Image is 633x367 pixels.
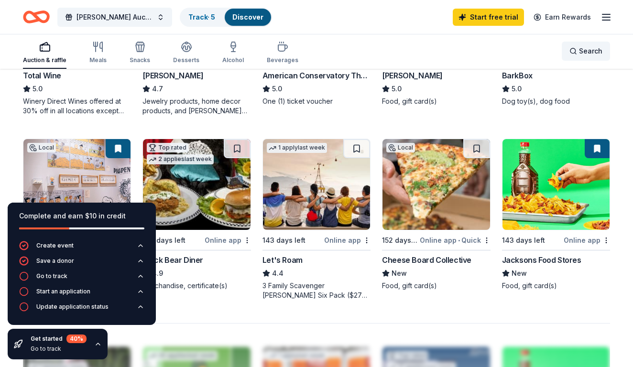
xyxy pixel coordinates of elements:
[36,257,74,265] div: Save a donor
[23,6,50,28] a: Home
[23,56,66,64] div: Auction & raffle
[382,139,490,230] img: Image for Cheese Board Collective
[420,234,491,246] div: Online app Quick
[262,139,371,300] a: Image for Let's Roam1 applylast week143 days leftOnline appLet's Roam4.43 Family Scavenger [PERSO...
[31,345,87,353] div: Go to track
[232,13,263,21] a: Discover
[382,70,443,81] div: [PERSON_NAME]
[262,254,303,266] div: Let's Roam
[562,42,610,61] button: Search
[502,139,610,230] img: Image for Jacksons Food Stores
[130,37,150,69] button: Snacks
[23,97,131,116] div: Winery Direct Wines offered at 30% off in all locations except [GEOGRAPHIC_DATA], [GEOGRAPHIC_DAT...
[89,37,107,69] button: Meals
[324,234,371,246] div: Online app
[89,56,107,64] div: Meals
[147,154,214,164] div: 2 applies last week
[36,288,90,295] div: Start an application
[262,281,371,300] div: 3 Family Scavenger [PERSON_NAME] Six Pack ($270 Value), 2 Date Night Scavenger [PERSON_NAME] Two ...
[502,235,545,246] div: 143 days left
[453,9,524,26] a: Start free trial
[267,56,298,64] div: Beverages
[267,143,327,153] div: 1 apply last week
[23,139,131,300] a: Image for Charles M. Schulz MuseumLocal143 days leftOnline app•Quick[PERSON_NAME] MuseumNewAdmiss...
[502,281,610,291] div: Food, gift card(s)
[382,254,471,266] div: Cheese Board Collective
[23,37,66,69] button: Auction & raffle
[382,97,490,106] div: Food, gift card(s)
[262,97,371,106] div: One (1) ticket voucher
[19,256,144,271] button: Save a donor
[579,45,602,57] span: Search
[36,242,74,249] div: Create event
[147,143,188,152] div: Top rated
[180,8,272,27] button: Track· 5Discover
[392,83,402,95] span: 5.0
[205,234,251,246] div: Online app
[222,37,244,69] button: Alcohol
[57,8,172,27] button: [PERSON_NAME] Auction
[267,37,298,69] button: Beverages
[528,9,597,26] a: Earn Rewards
[262,70,371,81] div: American Conservatory Theater
[143,139,250,230] img: Image for Black Bear Diner
[382,139,490,291] a: Image for Cheese Board CollectiveLocal152 days leftOnline app•QuickCheese Board CollectiveNewFood...
[27,143,56,152] div: Local
[23,70,61,81] div: Total Wine
[19,287,144,302] button: Start an application
[564,234,610,246] div: Online app
[76,11,153,23] span: [PERSON_NAME] Auction
[19,210,144,222] div: Complete and earn $10 in credit
[512,83,522,95] span: 5.0
[188,13,215,21] a: Track· 5
[272,268,284,279] span: 4.4
[19,241,144,256] button: Create event
[19,271,144,287] button: Go to track
[173,56,199,64] div: Desserts
[502,254,581,266] div: Jacksons Food Stores
[382,281,490,291] div: Food, gift card(s)
[386,143,415,152] div: Local
[66,335,87,343] div: 40 %
[272,83,282,95] span: 5.0
[36,303,109,311] div: Update application status
[142,70,203,81] div: [PERSON_NAME]
[382,235,417,246] div: 152 days left
[130,56,150,64] div: Snacks
[502,139,610,291] a: Image for Jacksons Food Stores143 days leftOnline appJacksons Food StoresNewFood, gift card(s)
[19,302,144,317] button: Update application status
[142,139,251,291] a: Image for Black Bear DinerTop rated2 applieslast week143 days leftOnline appBlack Bear Diner4.9Me...
[36,272,67,280] div: Go to track
[262,235,306,246] div: 143 days left
[263,139,370,230] img: Image for Let's Roam
[152,83,163,95] span: 4.7
[23,139,131,230] img: Image for Charles M. Schulz Museum
[502,70,533,81] div: BarkBox
[502,97,610,106] div: Dog toy(s), dog food
[142,97,251,116] div: Jewelry products, home decor products, and [PERSON_NAME] Gives Back event in-store or online (or ...
[33,83,43,95] span: 5.0
[142,281,251,291] div: Merchandise, certificate(s)
[173,37,199,69] button: Desserts
[458,237,460,244] span: •
[222,56,244,64] div: Alcohol
[512,268,527,279] span: New
[142,254,203,266] div: Black Bear Diner
[31,335,87,343] div: Get started
[142,235,186,246] div: 143 days left
[392,268,407,279] span: New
